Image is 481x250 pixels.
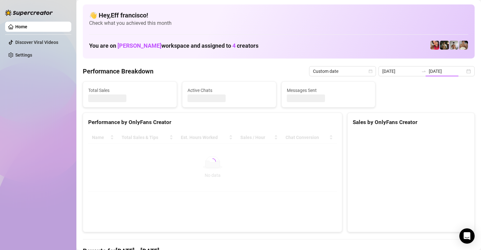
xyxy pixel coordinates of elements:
[440,41,449,50] img: Tony
[382,68,419,75] input: Start date
[117,42,161,49] span: [PERSON_NAME]
[89,42,258,49] h1: You are on workspace and assigned to creators
[15,40,58,45] a: Discover Viral Videos
[89,20,468,27] span: Check what you achieved this month
[88,87,172,94] span: Total Sales
[313,66,372,76] span: Custom date
[287,87,370,94] span: Messages Sent
[459,41,468,50] img: Aussieboy_jfree
[449,41,458,50] img: aussieboy_j
[15,52,32,58] a: Settings
[421,69,426,74] span: to
[353,118,469,127] div: Sales by OnlyFans Creator
[430,41,439,50] img: Vanessa
[89,11,468,20] h4: 👋 Hey, Eff francisco !
[429,68,465,75] input: End date
[232,42,236,49] span: 4
[83,67,153,76] h4: Performance Breakdown
[88,118,337,127] div: Performance by OnlyFans Creator
[421,69,426,74] span: swap-right
[5,10,53,16] img: logo-BBDzfeDw.svg
[208,157,217,166] span: loading
[15,24,27,29] a: Home
[369,69,372,73] span: calendar
[459,228,475,244] div: Open Intercom Messenger
[187,87,271,94] span: Active Chats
